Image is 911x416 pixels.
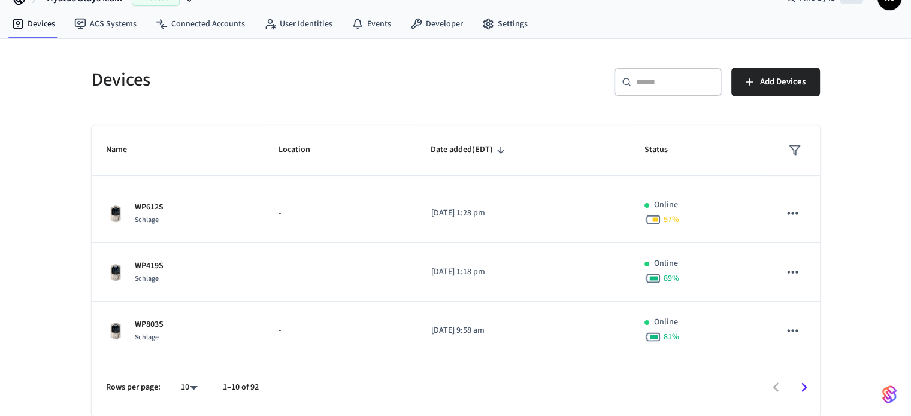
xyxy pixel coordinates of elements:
[135,332,159,342] span: Schlage
[135,274,159,284] span: Schlage
[654,316,678,329] p: Online
[473,13,537,35] a: Settings
[431,266,616,278] p: [DATE] 1:18 pm
[106,321,125,341] img: Schlage Sense Smart Deadbolt with Camelot Trim, Front
[654,257,678,270] p: Online
[664,272,679,284] span: 89 %
[279,324,402,337] p: -
[882,385,897,404] img: SeamLogoGradient.69752ec5.svg
[279,207,402,220] p: -
[106,141,143,159] span: Name
[654,199,678,211] p: Online
[731,68,820,96] button: Add Devices
[146,13,255,35] a: Connected Accounts
[279,266,402,278] p: -
[255,13,342,35] a: User Identities
[760,74,806,90] span: Add Devices
[106,381,161,394] p: Rows per page:
[106,263,125,282] img: Schlage Sense Smart Deadbolt with Camelot Trim, Front
[431,207,616,220] p: [DATE] 1:28 pm
[65,13,146,35] a: ACS Systems
[790,374,818,402] button: Go to next page
[135,201,164,214] p: WP612S
[664,331,679,343] span: 81 %
[401,13,473,35] a: Developer
[2,13,65,35] a: Devices
[279,141,326,159] span: Location
[135,215,159,225] span: Schlage
[342,13,401,35] a: Events
[431,141,509,159] span: Date added(EDT)
[644,141,683,159] span: Status
[223,381,259,394] p: 1–10 of 92
[431,324,616,337] p: [DATE] 9:58 am
[175,379,204,396] div: 10
[92,68,449,92] h5: Devices
[664,214,679,226] span: 57 %
[106,204,125,223] img: Schlage Sense Smart Deadbolt with Camelot Trim, Front
[135,260,164,272] p: WP419S
[135,318,164,331] p: WP803S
